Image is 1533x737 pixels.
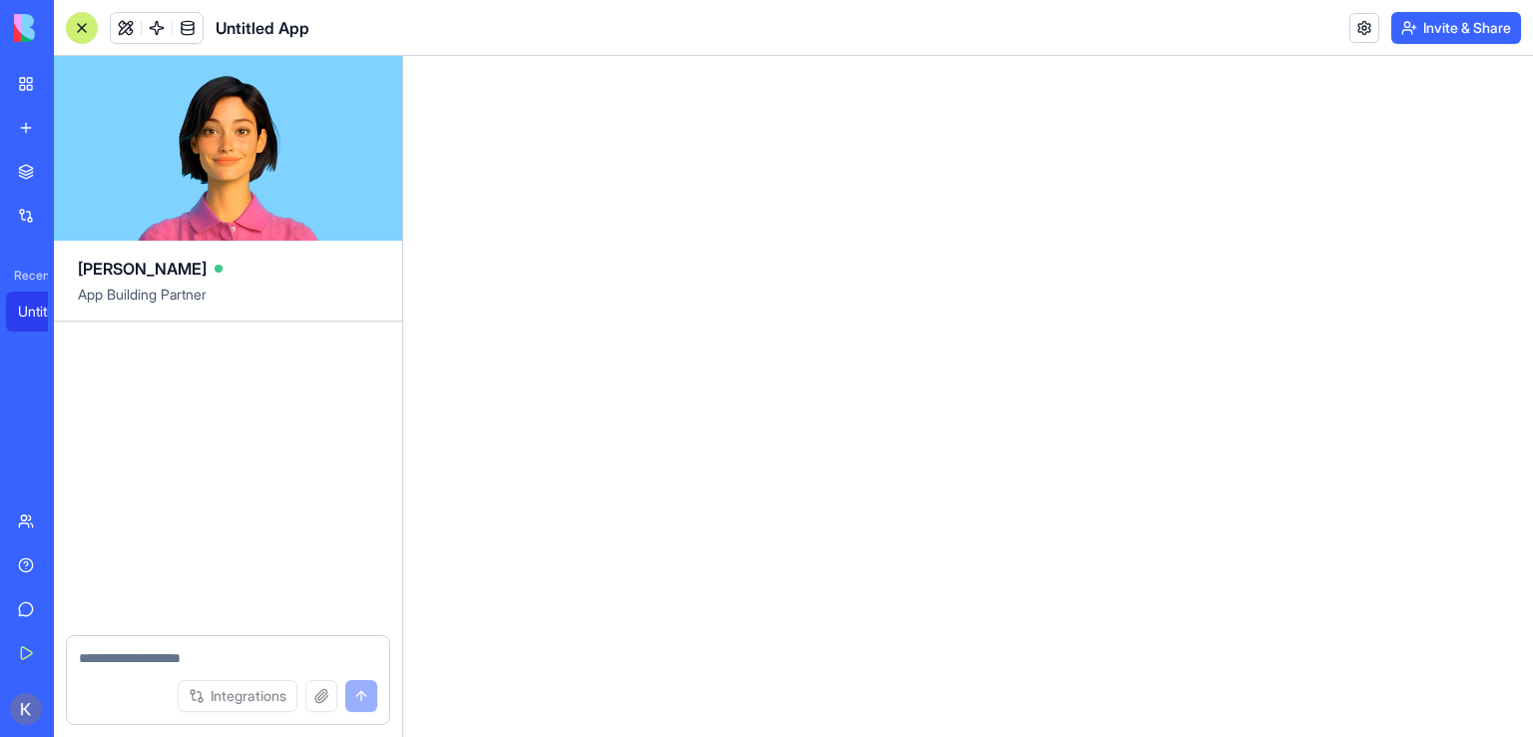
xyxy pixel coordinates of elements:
span: [PERSON_NAME] [78,257,207,281]
span: Recent [6,268,48,284]
img: logo [14,14,138,42]
a: Untitled App [6,292,86,332]
img: ACg8ocJpdBVF5skBLwrf3tzZbLs6rMKn6kGDcDvrvVM-LEp7YLnW=s96-c [10,693,42,725]
div: Untitled App [18,302,74,322]
span: Untitled App [216,16,309,40]
span: App Building Partner [78,285,378,321]
button: Invite & Share [1391,12,1521,44]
